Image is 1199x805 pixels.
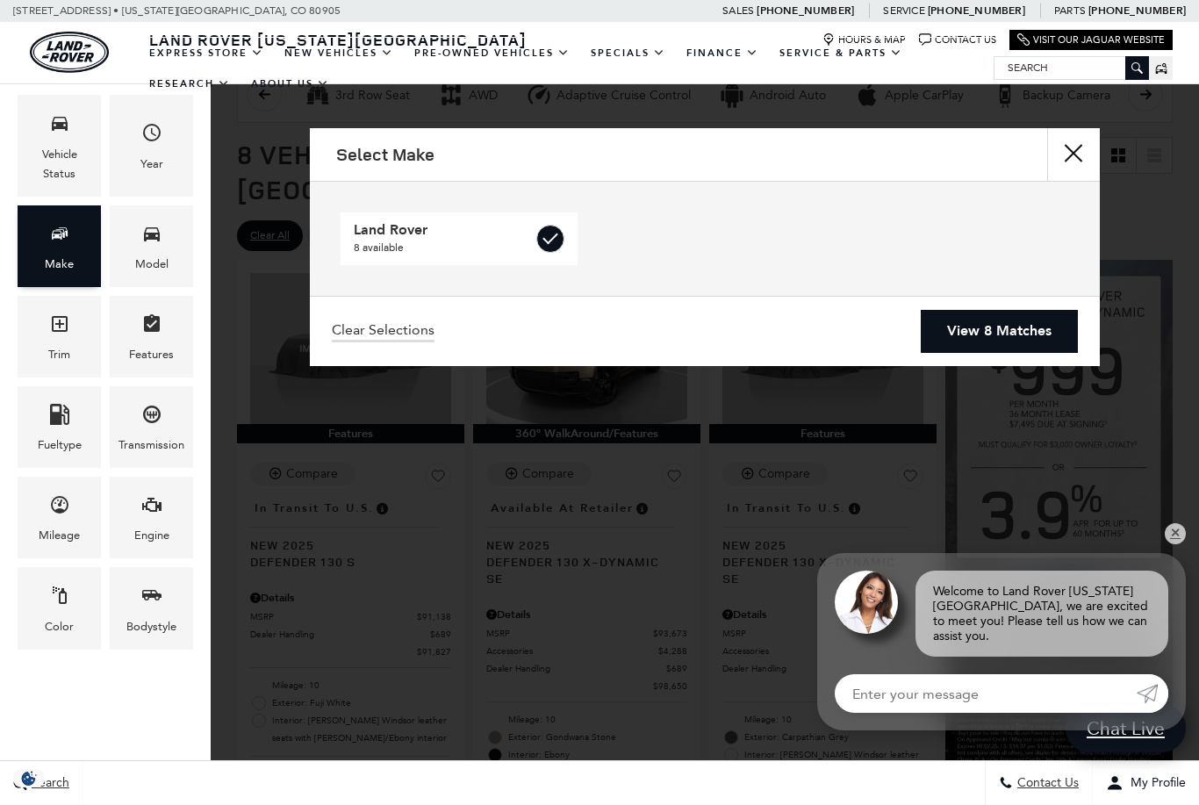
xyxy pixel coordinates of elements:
div: EngineEngine [110,477,193,558]
span: Trim [49,309,70,345]
div: FeaturesFeatures [110,296,193,377]
a: About Us [241,68,340,99]
span: Year [141,118,162,154]
a: Research [139,68,241,99]
span: Model [141,219,162,255]
span: Transmission [141,399,162,435]
section: Click to Open Cookie Consent Modal [9,769,49,787]
span: Contact Us [1013,776,1079,791]
span: Features [141,309,162,345]
a: Land Rover8 available [341,212,578,265]
div: Transmission [118,435,184,455]
div: ColorColor [18,567,101,649]
a: Land Rover [US_STATE][GEOGRAPHIC_DATA] [139,29,537,50]
a: Contact Us [919,33,996,47]
div: BodystyleBodystyle [110,567,193,649]
img: Land Rover [30,32,109,73]
div: Mileage [39,526,80,545]
span: Land Rover [354,221,533,239]
div: YearYear [110,95,193,196]
span: Bodystyle [141,580,162,616]
div: Vehicle Status [31,145,88,183]
span: My Profile [1124,776,1186,791]
div: Make [45,255,74,274]
div: ModelModel [110,205,193,287]
h2: Select Make [336,145,434,164]
a: View 8 Matches [921,310,1078,353]
div: Features [129,345,174,364]
div: TransmissionTransmission [110,386,193,468]
span: Fueltype [49,399,70,435]
a: [PHONE_NUMBER] [757,4,854,18]
nav: Main Navigation [139,38,994,99]
a: Visit Our Jaguar Website [1017,33,1165,47]
span: 8 available [354,239,533,256]
span: Sales [722,4,754,17]
div: FueltypeFueltype [18,386,101,468]
div: MakeMake [18,205,101,287]
a: land-rover [30,32,109,73]
a: Service & Parts [769,38,913,68]
span: Make [49,219,70,255]
div: Trim [48,345,70,364]
span: Engine [141,490,162,526]
a: Submit [1137,674,1168,713]
button: Close [1047,128,1100,181]
img: Opt-Out Icon [9,769,49,787]
div: Fueltype [38,435,82,455]
a: [PHONE_NUMBER] [1088,4,1186,18]
img: Agent profile photo [835,571,898,634]
button: Open user profile menu [1093,761,1199,805]
input: Search [994,57,1148,78]
a: Specials [580,38,676,68]
div: MileageMileage [18,477,101,558]
span: Parts [1054,4,1086,17]
a: EXPRESS STORE [139,38,274,68]
a: Finance [676,38,769,68]
span: Vehicle [49,108,70,144]
div: TrimTrim [18,296,101,377]
div: Model [135,255,169,274]
span: Color [49,580,70,616]
a: [PHONE_NUMBER] [928,4,1025,18]
span: Land Rover [US_STATE][GEOGRAPHIC_DATA] [149,29,527,50]
a: [STREET_ADDRESS] • [US_STATE][GEOGRAPHIC_DATA], CO 80905 [13,4,341,17]
div: Bodystyle [126,617,176,636]
a: New Vehicles [274,38,404,68]
div: Year [140,155,163,174]
span: Mileage [49,490,70,526]
input: Enter your message [835,674,1137,713]
div: Welcome to Land Rover [US_STATE][GEOGRAPHIC_DATA], we are excited to meet you! Please tell us how... [915,571,1168,657]
span: Service [883,4,924,17]
div: VehicleVehicle Status [18,95,101,196]
a: Clear Selections [332,321,434,342]
a: Hours & Map [822,33,906,47]
div: Engine [134,526,169,545]
div: Color [45,617,74,636]
a: Pre-Owned Vehicles [404,38,580,68]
